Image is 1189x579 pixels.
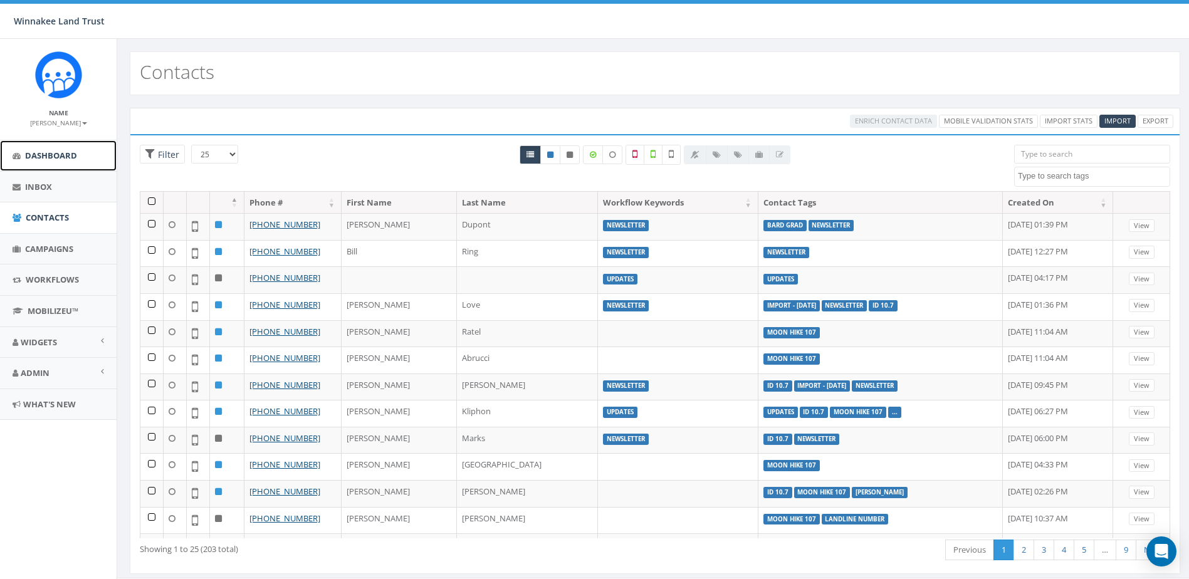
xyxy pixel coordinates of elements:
[342,453,457,480] td: [PERSON_NAME]
[1129,486,1155,499] a: View
[1146,536,1176,566] div: Open Intercom Messenger
[1136,540,1170,560] a: Next
[249,486,320,497] a: [PHONE_NUMBER]
[249,299,320,310] a: [PHONE_NUMBER]
[547,151,553,159] i: This phone number is subscribed and will receive texts.
[1003,453,1113,480] td: [DATE] 04:33 PM
[35,51,82,98] img: Rally_Corp_Icon.png
[342,373,457,400] td: [PERSON_NAME]
[758,192,1003,214] th: Contact Tags
[1018,170,1170,182] textarea: Search
[567,151,573,159] i: This phone number is unsubscribed and has opted-out of all texts.
[1074,540,1094,560] a: 5
[763,247,809,258] label: Newsletter
[1099,115,1136,128] a: Import
[763,514,820,525] label: Moon Hike 107
[603,220,649,231] label: Newsletter
[249,219,320,230] a: [PHONE_NUMBER]
[140,145,185,164] span: Advance Filter
[1003,427,1113,454] td: [DATE] 06:00 PM
[1014,540,1034,560] a: 2
[26,274,79,285] span: Workflows
[457,533,598,560] td: [PERSON_NAME]
[1129,513,1155,526] a: View
[25,150,77,161] span: Dashboard
[1129,219,1155,232] a: View
[155,149,179,160] span: Filter
[1104,116,1131,125] span: Import
[457,192,598,214] th: Last Name
[1129,432,1155,446] a: View
[342,507,457,534] td: [PERSON_NAME]
[1129,273,1155,286] a: View
[1003,400,1113,427] td: [DATE] 06:27 PM
[25,181,52,192] span: Inbox
[603,380,649,392] label: Newsletter
[1129,326,1155,339] a: View
[21,336,57,348] span: Widgets
[794,380,851,392] label: Import - [DATE]
[540,145,560,164] a: Active
[1129,246,1155,259] a: View
[1003,347,1113,373] td: [DATE] 11:04 AM
[993,540,1014,560] a: 1
[26,212,69,223] span: Contacts
[560,145,580,164] a: Opted Out
[1003,507,1113,534] td: [DATE] 10:37 AM
[249,459,320,470] a: [PHONE_NUMBER]
[457,400,598,427] td: Kliphon
[457,293,598,320] td: Love
[1014,145,1170,164] input: Type to search
[244,192,342,214] th: Phone #: activate to sort column ascending
[457,240,598,267] td: Ring
[583,145,603,164] label: Data Enriched
[800,407,829,418] label: ID 10.7
[939,115,1038,128] a: Mobile Validation Stats
[763,300,820,311] label: Import - [DATE]
[342,320,457,347] td: [PERSON_NAME]
[892,408,898,416] a: ...
[30,117,87,128] a: [PERSON_NAME]
[763,220,807,231] label: Bard Grad
[603,300,649,311] label: Newsletter
[342,480,457,507] td: [PERSON_NAME]
[457,507,598,534] td: [PERSON_NAME]
[794,487,851,498] label: Moon Hike 107
[1129,299,1155,312] a: View
[1003,373,1113,400] td: [DATE] 09:45 PM
[23,399,76,410] span: What's New
[342,400,457,427] td: [PERSON_NAME]
[30,118,87,127] small: [PERSON_NAME]
[1129,406,1155,419] a: View
[1034,540,1054,560] a: 3
[249,352,320,363] a: [PHONE_NUMBER]
[342,533,457,560] td: [PERSON_NAME]
[1040,115,1097,128] a: Import Stats
[1003,533,1113,560] td: [DATE] 10:37 AM
[763,460,820,471] label: Moon Hike 107
[763,274,798,285] label: Updates
[457,453,598,480] td: [GEOGRAPHIC_DATA]
[763,407,798,418] label: Updates
[249,405,320,417] a: [PHONE_NUMBER]
[1104,116,1131,125] span: CSV files only
[342,192,457,214] th: First Name
[342,240,457,267] td: Bill
[14,15,105,27] span: Winnakee Land Trust
[457,480,598,507] td: [PERSON_NAME]
[457,427,598,454] td: Marks
[869,300,898,311] label: ID 10.7
[1129,379,1155,392] a: View
[1094,540,1116,560] a: …
[249,246,320,257] a: [PHONE_NUMBER]
[644,145,663,165] label: Validated
[1116,540,1136,560] a: 9
[49,108,68,117] small: Name
[603,274,637,285] label: Updates
[457,373,598,400] td: [PERSON_NAME]
[342,347,457,373] td: [PERSON_NAME]
[852,487,908,498] label: [PERSON_NAME]
[140,61,214,82] h2: Contacts
[249,326,320,337] a: [PHONE_NUMBER]
[249,432,320,444] a: [PHONE_NUMBER]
